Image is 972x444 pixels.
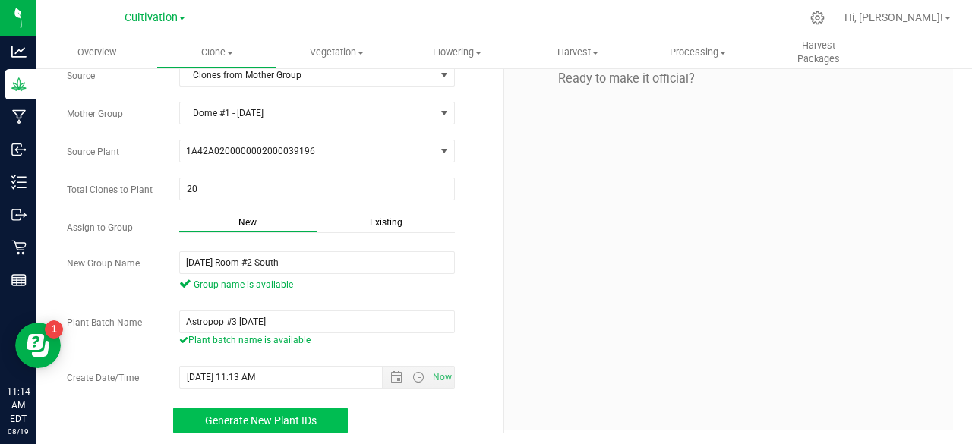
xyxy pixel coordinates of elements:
p: 11:14 AM EDT [7,385,30,426]
inline-svg: Manufacturing [11,109,27,124]
iframe: Resource center [15,323,61,368]
inline-svg: Reports [11,272,27,288]
span: Vegetation [278,46,396,59]
label: Mother Group [55,107,168,121]
span: Set Current date [429,367,455,389]
p: 08/19 [7,426,30,437]
span: 1A42A0200000002000039196 [186,146,315,156]
a: Harvest [518,36,638,68]
span: Generate New Plant IDs [205,414,317,427]
label: Create Date/Time [55,371,168,385]
span: select [435,140,454,162]
span: Overview [57,46,137,59]
a: Overview [36,36,156,68]
inline-svg: Grow [11,77,27,92]
span: Dome #1 - [DATE] [180,102,435,124]
span: Harvest [519,46,637,59]
label: Source Plant [55,145,168,159]
span: Clone [157,46,276,59]
span: Clones from Mother Group [180,65,435,86]
inline-svg: Outbound [11,207,27,222]
span: Processing [639,46,757,59]
a: Flowering [397,36,517,68]
span: Hi, [PERSON_NAME]! [844,11,943,24]
span: Group name is available [179,278,455,291]
inline-svg: Analytics [11,44,27,59]
inline-svg: Inventory [11,175,27,190]
iframe: Resource center unread badge [45,320,63,339]
span: Cultivation [125,11,178,24]
label: New Group Name [55,257,168,270]
input: e.g. CR1-2017-01-01 [179,251,455,274]
a: Vegetation [277,36,397,68]
span: Open the date view [383,371,409,383]
span: New [238,217,257,228]
label: Source [55,69,168,83]
inline-svg: Retail [11,240,27,255]
span: Flowering [398,46,516,59]
a: Processing [638,36,758,68]
div: Manage settings [808,11,827,25]
label: Total Clones to Plant [55,183,168,197]
span: Plant batch name is available [179,335,311,345]
a: Harvest Packages [758,36,878,68]
input: 20 [180,178,454,200]
span: Existing [370,217,402,228]
span: Open the time view [406,371,431,383]
button: Generate New Plant IDs [173,408,348,433]
label: Assign to Group [55,221,168,235]
inline-svg: Inbound [11,142,27,157]
span: select [435,102,454,124]
label: Plant Batch Name [55,316,168,329]
span: Harvest Packages [759,39,877,66]
a: Clone [156,36,276,68]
